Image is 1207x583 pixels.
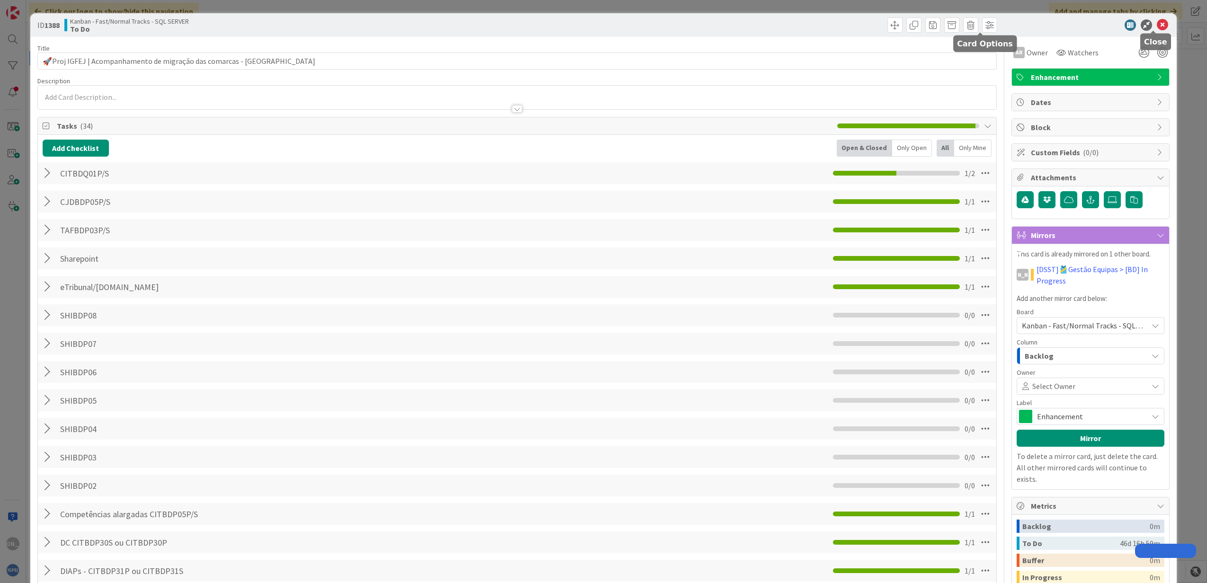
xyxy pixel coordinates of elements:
input: Add Checklist... [57,534,270,551]
span: Enhancement [1031,71,1152,83]
h5: Card Options [957,39,1013,48]
input: Add Checklist... [57,193,270,210]
span: Mirrors [1031,230,1152,241]
span: 1 / 2 [965,168,975,179]
div: To Do [1022,537,1120,550]
span: Description [37,77,70,85]
span: 0 / 0 [965,451,975,463]
input: Add Checklist... [57,221,270,238]
p: To delete a mirror card, just delete the card. All other mirrored cards will continue to exists. [1017,450,1164,485]
div: 46d 16h 59m [1120,537,1160,550]
div: Buffer [1022,554,1150,567]
span: Kanban - Fast/Normal Tracks - SQL SERVER [1022,321,1162,330]
span: Block [1031,122,1152,133]
span: Column [1017,339,1037,345]
button: Mirror [1017,430,1164,447]
span: Owner [1027,47,1048,58]
span: Tasks [57,120,833,132]
button: Add Checklist [43,140,109,157]
span: ( 34 ) [80,121,93,131]
input: Add Checklist... [57,278,270,295]
span: Enhancement [1037,410,1143,423]
div: Only Open [892,140,932,157]
span: ( 0/0 ) [1083,148,1099,157]
input: Add Checklist... [57,392,270,409]
span: 0 / 0 [965,309,975,321]
span: 0 / 0 [965,338,975,349]
input: Add Checklist... [57,363,270,380]
span: Metrics [1031,500,1152,512]
div: 0m [1150,520,1160,533]
div: Only Mine [954,140,992,157]
span: ID [37,19,60,31]
span: Attachments [1031,172,1152,183]
span: Backlog [1025,350,1054,362]
span: 0 / 0 [965,395,975,406]
div: [PERSON_NAME] [1017,269,1028,281]
input: Add Checklist... [57,165,270,182]
span: Label [1017,399,1032,406]
span: Owner [1017,369,1036,376]
div: 0m [1150,554,1160,567]
div: Backlog [1022,520,1150,533]
input: Add Checklist... [57,420,270,437]
span: Dates [1031,97,1152,108]
input: Add Checklist... [57,562,270,579]
span: 1 / 1 [965,281,975,292]
span: 1 / 1 [965,537,975,548]
input: Add Checklist... [57,449,270,466]
div: AR [1013,47,1025,58]
span: Kanban - Fast/Normal Tracks - SQL SERVER [70,18,189,25]
input: Add Checklist... [57,505,270,522]
b: To Do [70,25,189,33]
p: This card is already mirrored on 1 other board. [1017,249,1164,260]
span: Custom Fields [1031,147,1152,158]
span: 0 / 0 [965,423,975,434]
input: type card name here... [37,53,997,70]
span: Watchers [1068,47,1099,58]
span: 1 / 1 [965,196,975,207]
span: 1 / 1 [965,508,975,520]
span: 0 / 0 [965,480,975,491]
span: 1 / 1 [965,224,975,236]
h5: Close [1144,37,1167,46]
label: Title [37,44,50,53]
input: Add Checklist... [57,477,270,494]
input: Add Checklist... [57,307,270,324]
button: Backlog [1017,347,1164,364]
span: 0 / 0 [965,366,975,378]
span: 1 / 1 [965,253,975,264]
input: Add Checklist... [57,335,270,352]
span: Select Owner [1032,380,1075,392]
div: All [937,140,954,157]
p: Add another mirror card below: [1017,293,1164,304]
span: Board [1017,309,1034,315]
b: 1388 [45,20,60,30]
input: Add Checklist... [57,250,270,267]
span: 1 / 1 [965,565,975,576]
div: Open & Closed [837,140,892,157]
a: [DSST]🎽Gestão Equipas > [BD] In Progress [1037,264,1165,286]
